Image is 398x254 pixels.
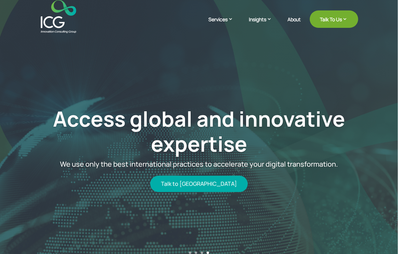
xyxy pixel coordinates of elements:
[207,252,209,254] a: 4
[249,16,279,33] a: Insights
[53,104,345,158] a: Access global and innovative expertise
[208,16,240,33] a: Services
[310,10,358,28] a: Talk To Us
[52,160,346,169] p: We use only the best international practices to accelerate your digital transformation.
[201,252,203,254] a: 3
[150,176,248,192] a: Talk to [GEOGRAPHIC_DATA]
[288,17,301,33] a: About
[282,179,398,254] iframe: Chat Widget
[195,252,197,254] a: 2
[189,252,191,254] a: 1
